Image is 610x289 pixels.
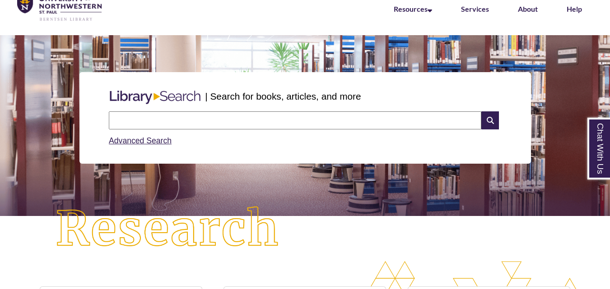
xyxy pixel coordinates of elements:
[481,111,498,129] i: Search
[205,89,361,103] p: | Search for books, articles, and more
[31,182,305,277] img: Research
[109,136,172,145] a: Advanced Search
[105,87,205,108] img: Libary Search
[518,5,538,13] a: About
[567,5,582,13] a: Help
[461,5,489,13] a: Services
[394,5,432,13] a: Resources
